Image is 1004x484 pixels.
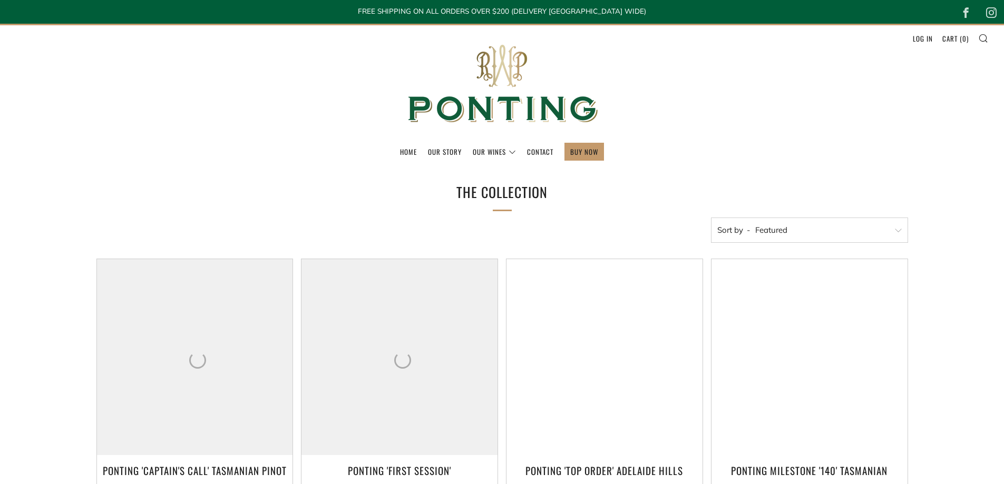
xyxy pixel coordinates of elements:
[400,143,417,160] a: Home
[397,25,608,143] img: Ponting Wines
[913,30,933,47] a: Log in
[942,30,969,47] a: Cart (0)
[344,180,660,205] h1: The Collection
[527,143,553,160] a: Contact
[473,143,516,160] a: Our Wines
[962,33,967,44] span: 0
[428,143,462,160] a: Our Story
[570,143,598,160] a: BUY NOW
